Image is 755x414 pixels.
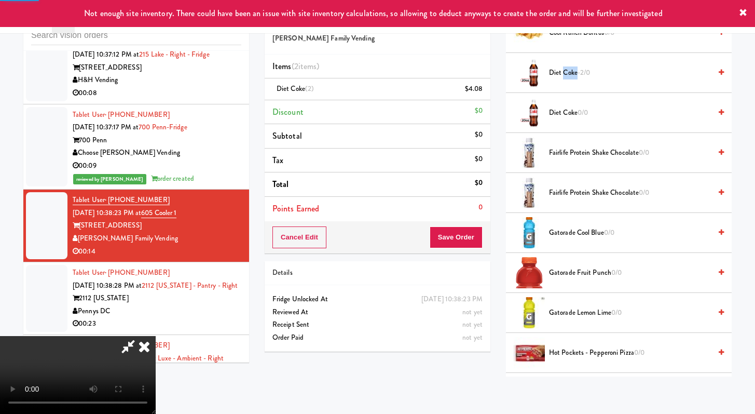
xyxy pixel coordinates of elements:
[73,292,241,305] div: 2112 [US_STATE]
[545,66,724,79] div: Diet Coke-2/0
[73,122,139,132] span: [DATE] 10:37:17 PM at
[545,146,724,159] div: Fairlife Protein Shake Chocolate0/0
[105,110,170,119] span: · [PHONE_NUMBER]
[462,319,483,329] span: not yet
[139,49,210,59] a: 215 Lake - Right - Fridge
[578,108,588,117] span: 0/0
[73,219,241,232] div: [STREET_ADDRESS]
[639,188,649,197] span: 0/0
[549,106,711,119] span: Diet Coke
[272,318,483,331] div: Receipt Sent
[142,281,238,290] a: 2112 [US_STATE] - Pantry - Right
[73,159,241,172] div: 00:09
[549,186,711,199] span: Fairlife Protein Shake Chocolate
[73,305,241,318] div: Pennys DC
[545,186,724,199] div: Fairlife Protein Shake Chocolate0/0
[272,331,483,344] div: Order Paid
[430,226,483,248] button: Save Order
[545,226,724,239] div: Gatorade Cool Blue0/0
[140,353,224,363] a: Essex Luxe - Ambient - Right
[272,226,326,248] button: Cancel Edit
[549,146,711,159] span: Fairlife Protein Shake Chocolate
[73,232,241,245] div: [PERSON_NAME] Family Vending
[549,266,711,279] span: Gatorade Fruit Punch
[73,195,170,205] a: Tablet User· [PHONE_NUMBER]
[292,60,320,72] span: (2 )
[73,110,170,119] a: Tablet User· [PHONE_NUMBER]
[272,130,302,142] span: Subtotal
[73,146,241,159] div: Choose [PERSON_NAME] Vending
[151,173,194,183] span: order created
[475,104,483,117] div: $0
[73,87,241,100] div: 00:08
[545,106,724,119] div: Diet Coke0/0
[73,245,241,258] div: 00:14
[604,228,614,237] span: 0/0
[578,68,590,77] span: -2/0
[634,348,644,357] span: 0/0
[23,104,249,190] li: Tablet User· [PHONE_NUMBER][DATE] 10:37:17 PM at700 Penn-Fridge700 PennChoose [PERSON_NAME] Vendi...
[73,174,146,184] span: reviewed by [PERSON_NAME]
[272,106,304,118] span: Discount
[73,208,141,218] span: [DATE] 10:38:23 PM at
[305,84,314,94] span: (2)
[475,177,483,190] div: $0
[298,60,317,72] ng-pluralize: items
[475,128,483,141] div: $0
[73,49,139,59] span: [DATE] 10:37:12 PM at
[141,208,176,218] a: 605 Cooler 1
[462,307,483,317] span: not yet
[73,317,241,330] div: 00:23
[549,346,711,359] span: Hot Pockets - Pepperoni Pizza
[272,293,483,306] div: Fridge Unlocked At
[611,308,622,317] span: 0/0
[549,66,711,79] span: Diet Coke
[73,268,170,277] a: Tablet User· [PHONE_NUMBER]
[465,83,483,96] div: $4.08
[31,26,241,45] input: Search vision orders
[84,7,662,19] span: Not enough site inventory. There could have been an issue with site inventory calculations, so al...
[272,60,319,72] span: Items
[73,281,142,290] span: [DATE] 10:38:28 PM at
[272,203,319,215] span: Points Earned
[639,148,649,157] span: 0/0
[611,268,622,277] span: 0/0
[545,346,724,359] div: Hot Pockets - Pepperoni Pizza0/0
[421,293,483,306] div: [DATE] 10:38:23 PM
[73,61,241,74] div: [STREET_ADDRESS]
[478,201,483,214] div: 0
[105,195,170,205] span: · [PHONE_NUMBER]
[272,154,283,166] span: Tax
[549,306,711,319] span: Gatorade Lemon Lime
[272,35,483,43] h5: [PERSON_NAME] Family Vending
[545,306,724,319] div: Gatorade Lemon Lime0/0
[73,74,241,87] div: H&H Vending
[23,190,249,262] li: Tablet User· [PHONE_NUMBER][DATE] 10:38:23 PM at605 Cooler 1[STREET_ADDRESS][PERSON_NAME] Family ...
[462,332,483,342] span: not yet
[545,266,724,279] div: Gatorade Fruit Punch0/0
[475,153,483,166] div: $0
[272,266,483,279] div: Details
[549,226,711,239] span: Gatorade Cool Blue
[277,84,314,94] span: Diet Coke
[23,32,249,104] li: Tablet User· [PHONE_NUMBER][DATE] 10:37:12 PM at215 Lake - Right - Fridge[STREET_ADDRESS]H&H Vend...
[272,178,289,190] span: Total
[139,122,187,132] a: 700 Penn-Fridge
[272,306,483,319] div: Reviewed At
[73,134,241,147] div: 700 Penn
[23,335,249,408] li: Tablet User· [PHONE_NUMBER][DATE] 10:45:51 PM atEssex Luxe - Ambient - RightEssex Luxe Apartments...
[105,268,170,277] span: · [PHONE_NUMBER]
[23,262,249,335] li: Tablet User· [PHONE_NUMBER][DATE] 10:38:28 PM at2112 [US_STATE] - Pantry - Right2112 [US_STATE]Pe...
